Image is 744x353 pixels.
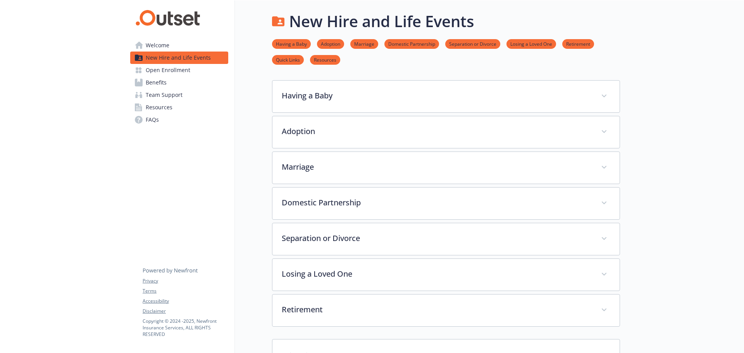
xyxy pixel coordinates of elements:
[146,76,167,89] span: Benefits
[143,288,228,294] a: Terms
[289,10,474,33] h1: New Hire and Life Events
[146,64,190,76] span: Open Enrollment
[130,89,228,101] a: Team Support
[272,40,311,47] a: Having a Baby
[282,268,592,280] p: Losing a Loved One
[384,40,439,47] a: Domestic Partnership
[272,152,620,184] div: Marriage
[445,40,500,47] a: Separation or Divorce
[272,56,304,63] a: Quick Links
[272,259,620,291] div: Losing a Loved One
[146,114,159,126] span: FAQs
[130,64,228,76] a: Open Enrollment
[146,52,211,64] span: New Hire and Life Events
[143,277,228,284] a: Privacy
[272,188,620,219] div: Domestic Partnership
[130,76,228,89] a: Benefits
[143,318,228,338] p: Copyright © 2024 - 2025 , Newfront Insurance Services, ALL RIGHTS RESERVED
[130,52,228,64] a: New Hire and Life Events
[310,56,340,63] a: Resources
[562,40,594,47] a: Retirement
[143,298,228,305] a: Accessibility
[272,116,620,148] div: Adoption
[317,40,344,47] a: Adoption
[130,114,228,126] a: FAQs
[282,90,592,102] p: Having a Baby
[350,40,378,47] a: Marriage
[272,223,620,255] div: Separation or Divorce
[143,308,228,315] a: Disclaimer
[146,89,183,101] span: Team Support
[130,101,228,114] a: Resources
[282,126,592,137] p: Adoption
[272,81,620,112] div: Having a Baby
[146,39,169,52] span: Welcome
[282,197,592,208] p: Domestic Partnership
[272,294,620,326] div: Retirement
[506,40,556,47] a: Losing a Loved One
[146,101,172,114] span: Resources
[130,39,228,52] a: Welcome
[282,232,592,244] p: Separation or Divorce
[282,161,592,173] p: Marriage
[282,304,592,315] p: Retirement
